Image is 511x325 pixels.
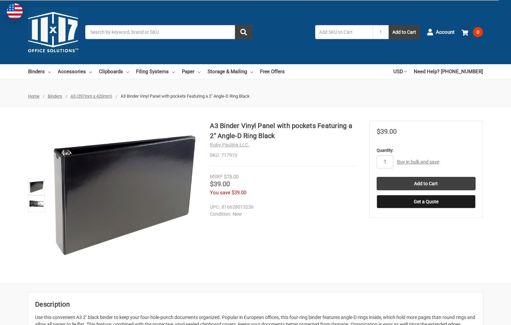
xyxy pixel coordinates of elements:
[210,152,220,159] dt: SKU:
[136,64,175,79] a: Filing Systems
[210,190,230,196] span: You save
[377,127,397,135] span: $39.00
[210,204,220,211] dt: UPC:
[210,204,355,211] dd: 816628013236
[462,23,483,41] a: 0
[224,174,239,180] span: $78.00
[315,25,373,39] input: Add SKU to Cart
[232,190,246,196] span: $39.00
[50,121,199,269] img: A3 Binder Vinyl Panel with pockets Featuring a 2" Angle-D Ring Black
[260,64,285,79] a: Free Offers
[377,147,476,154] label: Quantity:
[28,64,51,79] a: Binders
[210,173,223,180] div: MSRP
[71,94,112,99] a: A3 (297mm x 420mm)
[397,159,439,165] a: Buy in bulk and save
[208,64,253,79] a: Storage & Mailing
[210,211,355,218] dd: New
[210,121,358,141] h1: A3 Binder Vinyl Panel with pockets Featuring a 2" Angle-D Ring Black
[29,180,44,194] img: A3 Binder Vinyl Panel with pockets Featuring a 2" Angle-D Ring Black
[29,196,44,211] img: A3 Binder Vinyl Panel with pockets Featuring a 2" Angle-D Ring Black
[427,23,455,41] a: Account
[210,211,231,218] dt: Condition:
[389,25,420,39] button: Add to Cart
[436,28,455,36] span: Account
[85,25,252,39] input: Search by keyword, brand or SKU
[210,142,249,147] a: Ruby Paulina LLC.
[182,64,201,79] a: Paper
[48,94,62,99] a: Binders
[393,64,407,79] a: USD
[28,94,39,99] a: Home
[377,177,476,190] input: Add to Cart
[58,64,92,79] a: Accessories
[35,299,476,309] h2: Description
[121,94,250,99] span: A3 Binder Vinyl Panel with pockets Featuring a 2" Angle-D Ring Black
[473,27,483,37] span: 0
[99,64,129,79] a: Clipboards
[28,7,78,57] img: 11x17.com
[414,64,483,79] a: Need Help? [PHONE_NUMBER]
[210,180,230,188] span: $39.00
[377,195,476,208] button: Get a Quote
[7,3,23,19] img: duty and tax information for United States
[210,152,358,159] dd: 717910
